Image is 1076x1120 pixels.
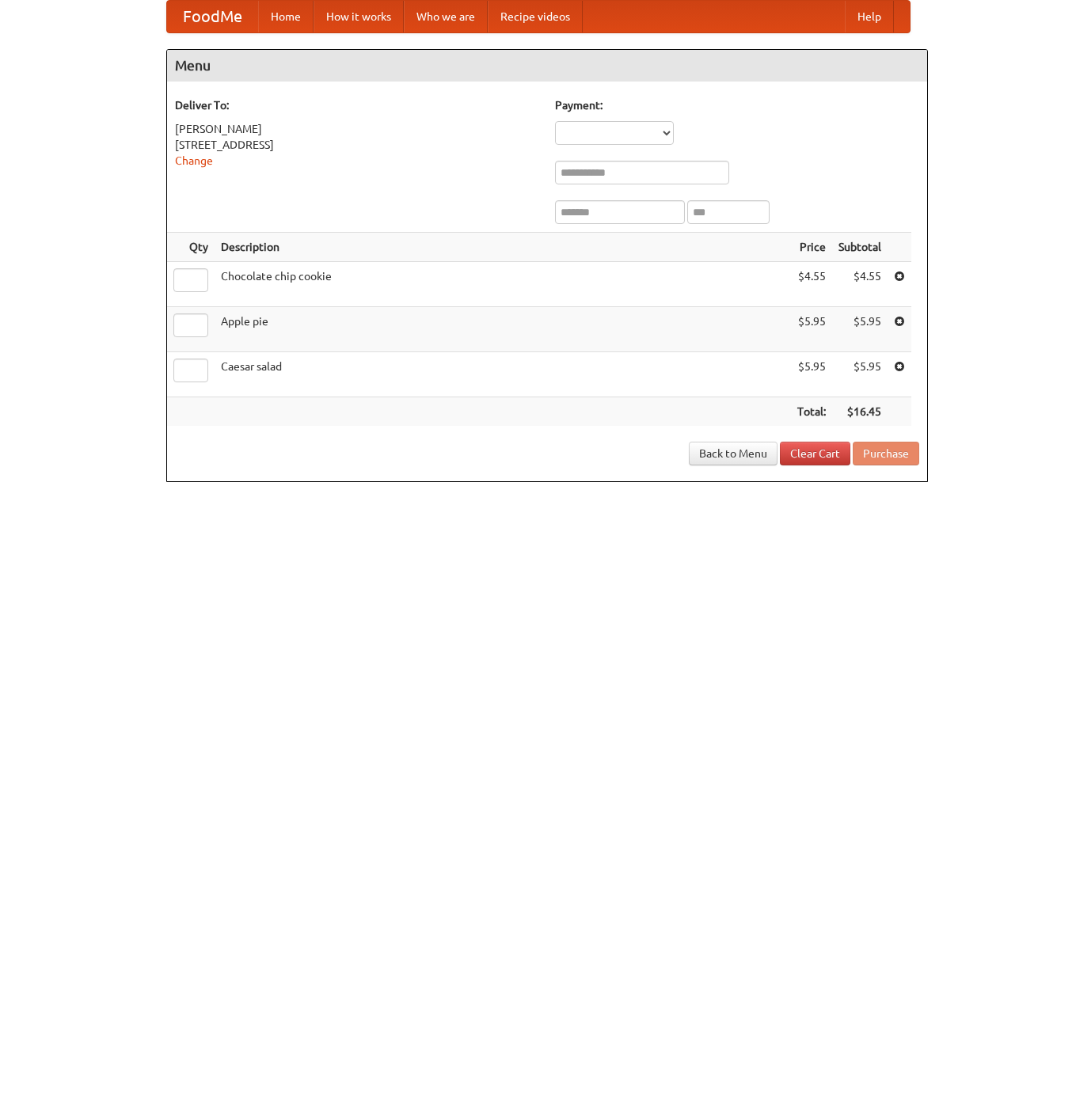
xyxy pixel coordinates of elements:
[853,442,919,465] button: Purchase
[167,233,215,262] th: Qty
[791,262,832,307] td: $4.55
[832,307,888,352] td: $5.95
[175,137,539,153] div: [STREET_ADDRESS]
[832,262,888,307] td: $4.55
[845,1,894,32] a: Help
[215,352,791,397] td: Caesar salad
[791,307,832,352] td: $5.95
[167,50,927,82] h4: Menu
[404,1,488,32] a: Who we are
[167,1,258,32] a: FoodMe
[832,233,888,262] th: Subtotal
[832,397,888,427] th: $16.45
[791,397,832,427] th: Total:
[175,121,539,137] div: [PERSON_NAME]
[791,233,832,262] th: Price
[175,154,213,167] a: Change
[555,97,919,113] h5: Payment:
[175,97,539,113] h5: Deliver To:
[832,352,888,397] td: $5.95
[780,442,850,465] a: Clear Cart
[791,352,832,397] td: $5.95
[314,1,404,32] a: How it works
[215,233,791,262] th: Description
[258,1,314,32] a: Home
[215,307,791,352] td: Apple pie
[488,1,583,32] a: Recipe videos
[215,262,791,307] td: Chocolate chip cookie
[689,442,778,465] a: Back to Menu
